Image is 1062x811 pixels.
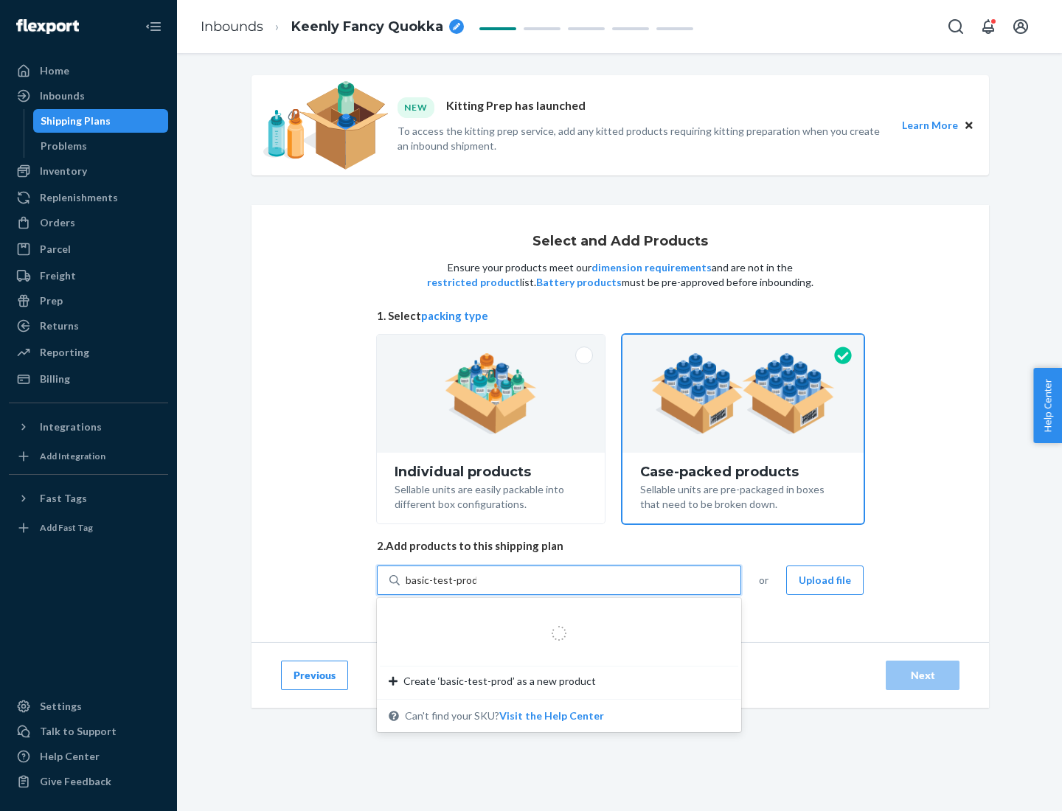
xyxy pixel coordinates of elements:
[786,565,864,595] button: Upload file
[405,709,604,723] span: Can't find your SKU?
[9,211,168,234] a: Orders
[40,774,111,789] div: Give Feedback
[40,215,75,230] div: Orders
[902,117,958,133] button: Learn More
[9,341,168,364] a: Reporting
[40,420,102,434] div: Integrations
[398,97,434,117] div: NEW
[40,190,118,205] div: Replenishments
[395,479,587,512] div: Sellable units are easily packable into different box configurations.
[651,353,835,434] img: case-pack.59cecea509d18c883b923b81aeac6d0b.png
[9,59,168,83] a: Home
[40,749,100,764] div: Help Center
[9,367,168,391] a: Billing
[40,63,69,78] div: Home
[9,415,168,439] button: Integrations
[9,720,168,743] a: Talk to Support
[40,268,76,283] div: Freight
[898,668,947,683] div: Next
[139,12,168,41] button: Close Navigation
[9,186,168,209] a: Replenishments
[33,109,169,133] a: Shipping Plans
[40,491,87,506] div: Fast Tags
[421,308,488,324] button: packing type
[974,12,1003,41] button: Open notifications
[9,237,168,261] a: Parcel
[1006,12,1035,41] button: Open account menu
[291,18,443,37] span: Keenly Fancy Quokka
[33,134,169,158] a: Problems
[961,117,977,133] button: Close
[499,709,604,723] button: Create ‘basic-test-prod’ as a new productCan't find your SKU?
[40,88,85,103] div: Inbounds
[40,242,71,257] div: Parcel
[9,159,168,183] a: Inventory
[9,516,168,540] a: Add Fast Tag
[759,573,768,588] span: or
[189,5,476,49] ol: breadcrumbs
[40,699,82,714] div: Settings
[9,695,168,718] a: Settings
[9,487,168,510] button: Fast Tags
[40,521,93,534] div: Add Fast Tag
[9,84,168,108] a: Inbounds
[9,745,168,768] a: Help Center
[377,308,864,324] span: 1. Select
[426,260,815,290] p: Ensure your products meet our and are not in the list. must be pre-approved before inbounding.
[640,479,846,512] div: Sellable units are pre-packaged in boxes that need to be broken down.
[9,770,168,793] button: Give Feedback
[640,464,846,479] div: Case-packed products
[41,114,111,128] div: Shipping Plans
[445,353,537,434] img: individual-pack.facf35554cb0f1810c75b2bd6df2d64e.png
[377,538,864,554] span: 2. Add products to this shipping plan
[395,464,587,479] div: Individual products
[201,18,263,35] a: Inbounds
[406,573,476,588] input: Create ‘basic-test-prod’ as a new productCan't find your SKU?Visit the Help Center
[16,19,79,34] img: Flexport logo
[281,661,348,690] button: Previous
[886,661,959,690] button: Next
[9,445,168,468] a: Add Integration
[398,124,889,153] p: To access the kitting prep service, add any kitted products requiring kitting preparation when yo...
[536,275,622,290] button: Battery products
[9,264,168,288] a: Freight
[40,345,89,360] div: Reporting
[427,275,520,290] button: restricted product
[9,289,168,313] a: Prep
[40,450,105,462] div: Add Integration
[9,314,168,338] a: Returns
[403,674,596,689] span: Create ‘basic-test-prod’ as a new product
[40,372,70,386] div: Billing
[532,234,708,249] h1: Select and Add Products
[40,164,87,178] div: Inventory
[40,293,63,308] div: Prep
[40,319,79,333] div: Returns
[591,260,712,275] button: dimension requirements
[941,12,971,41] button: Open Search Box
[40,724,117,739] div: Talk to Support
[41,139,87,153] div: Problems
[1033,368,1062,443] button: Help Center
[446,97,586,117] p: Kitting Prep has launched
